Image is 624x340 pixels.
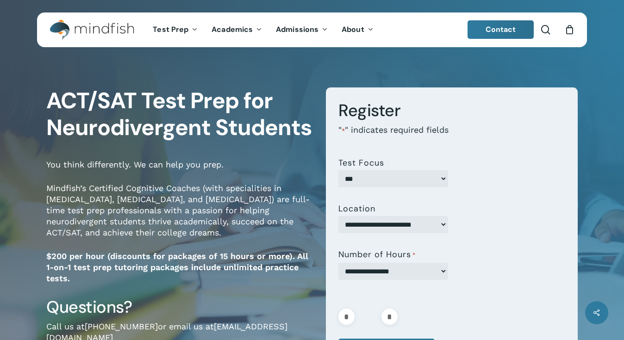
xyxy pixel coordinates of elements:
[563,279,611,327] iframe: Chatbot
[338,158,384,167] label: Test Focus
[269,26,335,34] a: Admissions
[46,251,308,283] strong: $200 per hour (discounts for packages of 15 hours or more). All 1-on-1 test prep tutoring package...
[85,321,158,331] a: [PHONE_NUMBER]
[46,87,312,141] h1: ACT/SAT Test Prep for Neurodivergent Students
[338,124,565,149] p: " " indicates required fields
[146,26,205,34] a: Test Prep
[486,25,516,34] span: Contact
[46,297,312,318] h3: Questions?
[146,12,380,47] nav: Main Menu
[338,100,565,121] h3: Register
[153,25,188,34] span: Test Prep
[205,26,269,34] a: Academics
[338,250,416,260] label: Number of Hours
[37,12,587,47] header: Main Menu
[342,25,364,34] span: About
[276,25,318,34] span: Admissions
[212,25,253,34] span: Academics
[46,159,312,183] p: You think differently. We can help you prep.
[357,309,379,325] input: Product quantity
[335,26,381,34] a: About
[46,183,312,251] p: Mindfish’s Certified Cognitive Coaches (with specialities in [MEDICAL_DATA], [MEDICAL_DATA], and ...
[468,20,534,39] a: Contact
[564,25,574,35] a: Cart
[338,204,375,213] label: Location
